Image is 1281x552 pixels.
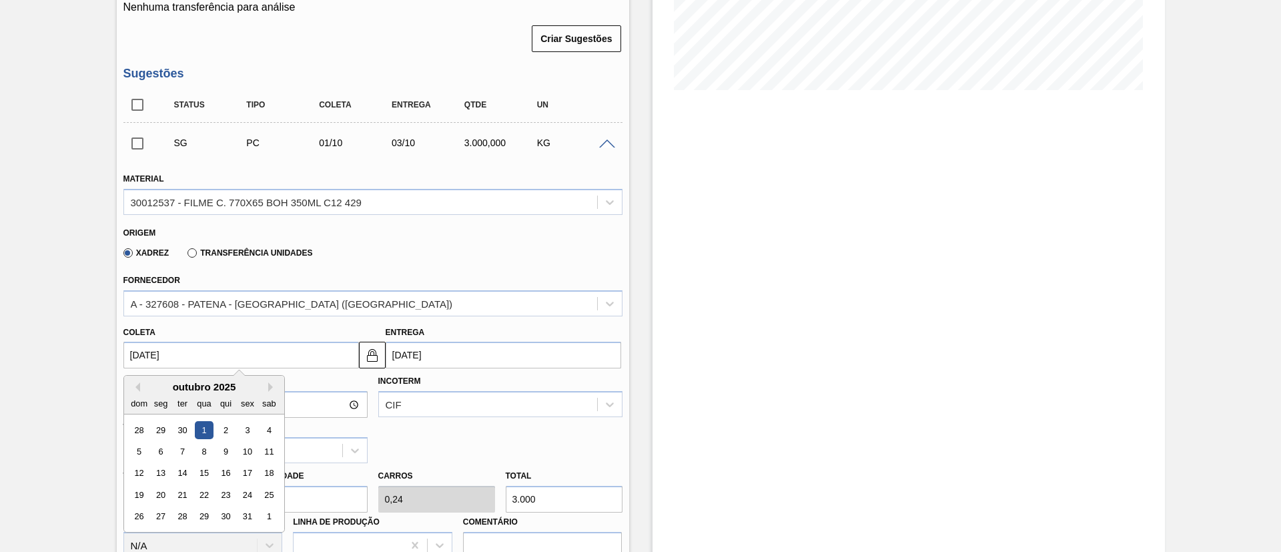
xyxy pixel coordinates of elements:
div: Choose quarta-feira, 1 de outubro de 2025 [195,421,213,439]
div: Choose quinta-feira, 30 de outubro de 2025 [216,508,234,526]
div: seg [151,394,169,412]
div: Choose domingo, 26 de outubro de 2025 [130,508,148,526]
div: Choose terça-feira, 7 de outubro de 2025 [173,443,191,461]
div: Choose segunda-feira, 27 de outubro de 2025 [151,508,169,526]
div: qui [216,394,234,412]
label: Hora Entrega [123,372,368,391]
label: Coleta [123,328,155,337]
img: locked [364,347,380,363]
div: Choose terça-feira, 30 de setembro de 2025 [173,421,191,439]
div: Choose domingo, 12 de outubro de 2025 [130,465,148,483]
div: Qtde [461,100,542,109]
div: Entrega [388,100,469,109]
div: KG [534,137,614,148]
div: dom [130,394,148,412]
div: UN [534,100,614,109]
div: month 2025-10 [128,419,280,527]
div: Choose domingo, 5 de outubro de 2025 [130,443,148,461]
div: Status [171,100,252,109]
label: Xadrez [123,248,169,258]
button: Criar Sugestões [532,25,620,52]
label: Comentário [463,513,622,532]
div: Criar Sugestões [533,24,622,53]
div: Choose quarta-feira, 29 de outubro de 2025 [195,508,213,526]
div: sex [238,394,256,412]
div: A - 327608 - PATENA - [GEOGRAPHIC_DATA] ([GEOGRAPHIC_DATA]) [131,298,453,309]
div: Choose sábado, 18 de outubro de 2025 [260,465,278,483]
label: Transferência Unidades [187,248,312,258]
div: Choose segunda-feira, 29 de setembro de 2025 [151,421,169,439]
div: 30012537 - FILME C. 770X65 BOH 350ML C12 429 [131,196,362,208]
div: Choose quarta-feira, 22 de outubro de 2025 [195,486,213,504]
div: Pedido de Compra [243,137,324,148]
div: Tipo [243,100,324,109]
div: Choose quinta-feira, 16 de outubro de 2025 [216,465,234,483]
label: Linha de Produção [293,517,380,527]
div: Choose quinta-feira, 2 de outubro de 2025 [216,421,234,439]
p: Nenhuma transferência para análise [123,1,622,13]
button: Previous Month [131,382,140,392]
div: Choose sábado, 25 de outubro de 2025 [260,486,278,504]
div: Sugestão Criada [171,137,252,148]
label: Fornecedor [123,276,180,285]
input: dd/mm/yyyy [123,342,359,368]
div: Choose quinta-feira, 23 de outubro de 2025 [216,486,234,504]
label: Incoterm [378,376,421,386]
div: 3.000,000 [461,137,542,148]
div: Choose segunda-feira, 13 de outubro de 2025 [151,465,169,483]
button: locked [359,342,386,368]
label: Entrega [386,328,425,337]
div: sab [260,394,278,412]
button: Next Month [268,382,278,392]
div: Choose quarta-feira, 15 de outubro de 2025 [195,465,213,483]
h3: Sugestões [123,67,622,81]
div: ter [173,394,191,412]
div: CIF [386,399,402,410]
div: Choose sexta-feira, 17 de outubro de 2025 [238,465,256,483]
div: Choose segunda-feira, 20 de outubro de 2025 [151,486,169,504]
label: Origem [123,228,156,238]
div: Choose sexta-feira, 10 de outubro de 2025 [238,443,256,461]
div: Choose quarta-feira, 8 de outubro de 2025 [195,443,213,461]
div: Choose terça-feira, 21 de outubro de 2025 [173,486,191,504]
div: Choose sexta-feira, 24 de outubro de 2025 [238,486,256,504]
label: Total [506,471,532,481]
div: Choose sexta-feira, 31 de outubro de 2025 [238,508,256,526]
div: Choose segunda-feira, 6 de outubro de 2025 [151,443,169,461]
label: Material [123,174,164,184]
label: Carros [378,471,413,481]
div: Choose sábado, 4 de outubro de 2025 [260,421,278,439]
div: Choose terça-feira, 28 de outubro de 2025 [173,508,191,526]
div: Choose domingo, 28 de setembro de 2025 [130,421,148,439]
div: Coleta [316,100,396,109]
input: dd/mm/yyyy [386,342,621,368]
div: outubro 2025 [124,381,284,392]
div: Choose sábado, 11 de outubro de 2025 [260,443,278,461]
div: Choose sábado, 1 de novembro de 2025 [260,508,278,526]
div: 03/10/2025 [388,137,469,148]
div: qua [195,394,213,412]
div: Choose domingo, 19 de outubro de 2025 [130,486,148,504]
div: 01/10/2025 [316,137,396,148]
div: Choose sexta-feira, 3 de outubro de 2025 [238,421,256,439]
div: Choose terça-feira, 14 de outubro de 2025 [173,465,191,483]
div: Choose quinta-feira, 9 de outubro de 2025 [216,443,234,461]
